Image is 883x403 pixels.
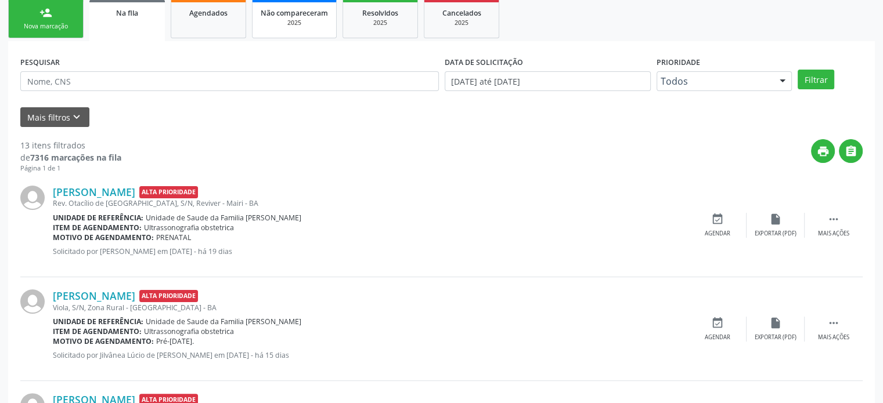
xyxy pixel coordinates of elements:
[798,70,834,89] button: Filtrar
[53,198,689,208] div: Rev. Otacílio de [GEOGRAPHIC_DATA], S/N, Reviver - Mairi - BA
[30,152,121,163] strong: 7316 marcações na fila
[657,53,700,71] label: Prioridade
[146,317,301,326] span: Unidade de Saude da Familia [PERSON_NAME]
[20,164,121,173] div: Página 1 de 1
[817,145,830,158] i: print
[53,213,143,223] b: Unidade de referência:
[261,19,328,27] div: 2025
[53,223,142,233] b: Item de agendamento:
[156,336,194,346] span: Pré-[DATE].
[53,303,689,313] div: Viola, S/N, Zona Rural - [GEOGRAPHIC_DATA] - BA
[53,246,689,256] p: Solicitado por [PERSON_NAME] em [DATE] - há 19 dias
[351,19,409,27] div: 2025
[53,233,154,242] b: Motivo de agendamento:
[116,8,138,18] span: Na fila
[39,6,52,19] div: person_add
[20,53,60,71] label: PESQUISAR
[20,289,45,314] img: img
[827,317,840,329] i: 
[261,8,328,18] span: Não compareceram
[53,289,135,302] a: [PERSON_NAME]
[144,326,234,336] span: Ultrassonografia obstetrica
[705,333,730,342] div: Agendar
[17,22,75,31] div: Nova marcação
[139,290,198,302] span: Alta Prioridade
[156,233,191,242] span: PRENATAL
[839,139,863,163] button: 
[20,139,121,151] div: 13 itens filtrados
[755,230,796,238] div: Exportar (PDF)
[711,213,724,226] i: event_available
[20,107,89,128] button: Mais filtroskeyboard_arrow_down
[769,317,782,329] i: insert_drive_file
[445,71,651,91] input: Selecione um intervalo
[845,145,857,158] i: 
[53,350,689,360] p: Solicitado por Jilvânea Lúcio de [PERSON_NAME] em [DATE] - há 15 dias
[144,223,234,233] span: Ultrassonografia obstetrica
[818,333,849,342] div: Mais ações
[661,75,769,87] span: Todos
[769,213,782,226] i: insert_drive_file
[362,8,398,18] span: Resolvidos
[811,139,835,163] button: print
[433,19,491,27] div: 2025
[70,111,83,124] i: keyboard_arrow_down
[755,333,796,342] div: Exportar (PDF)
[139,186,198,198] span: Alta Prioridade
[711,317,724,329] i: event_available
[818,230,849,238] div: Mais ações
[189,8,228,18] span: Agendados
[53,317,143,326] b: Unidade de referência:
[445,53,523,71] label: DATA DE SOLICITAÇÃO
[20,71,439,91] input: Nome, CNS
[53,186,135,198] a: [PERSON_NAME]
[53,326,142,336] b: Item de agendamento:
[146,213,301,223] span: Unidade de Saude da Familia [PERSON_NAME]
[53,336,154,346] b: Motivo de agendamento:
[827,213,840,226] i: 
[20,186,45,210] img: img
[442,8,481,18] span: Cancelados
[20,151,121,164] div: de
[705,230,730,238] div: Agendar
